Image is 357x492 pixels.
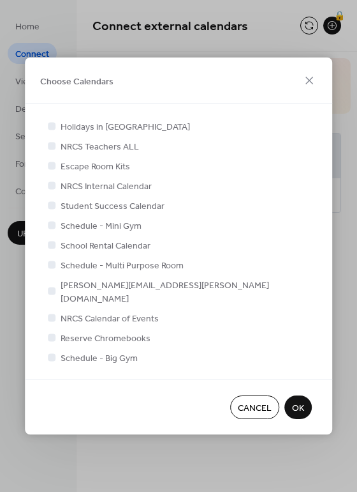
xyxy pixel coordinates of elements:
span: Reserve Chromebooks [61,332,150,346]
span: Choose Calendars [40,75,113,88]
span: Holidays in [GEOGRAPHIC_DATA] [61,121,190,134]
span: Schedule - Big Gym [61,352,138,365]
span: School Rental Calendar [61,240,150,253]
button: OK [284,396,312,419]
button: Cancel [230,396,279,419]
span: Schedule - Multi Purpose Room [61,259,184,273]
span: Escape Room Kits [61,160,130,174]
span: NRCS Teachers ALL [61,141,139,154]
span: OK [292,402,304,415]
span: NRCS Internal Calendar [61,180,152,194]
span: Cancel [238,402,272,415]
span: NRCS Calendar of Events [61,312,159,326]
span: [PERSON_NAME][EMAIL_ADDRESS][PERSON_NAME][DOMAIN_NAME] [61,279,312,306]
span: Student Success Calendar [61,200,164,213]
span: Schedule - Mini Gym [61,220,142,233]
